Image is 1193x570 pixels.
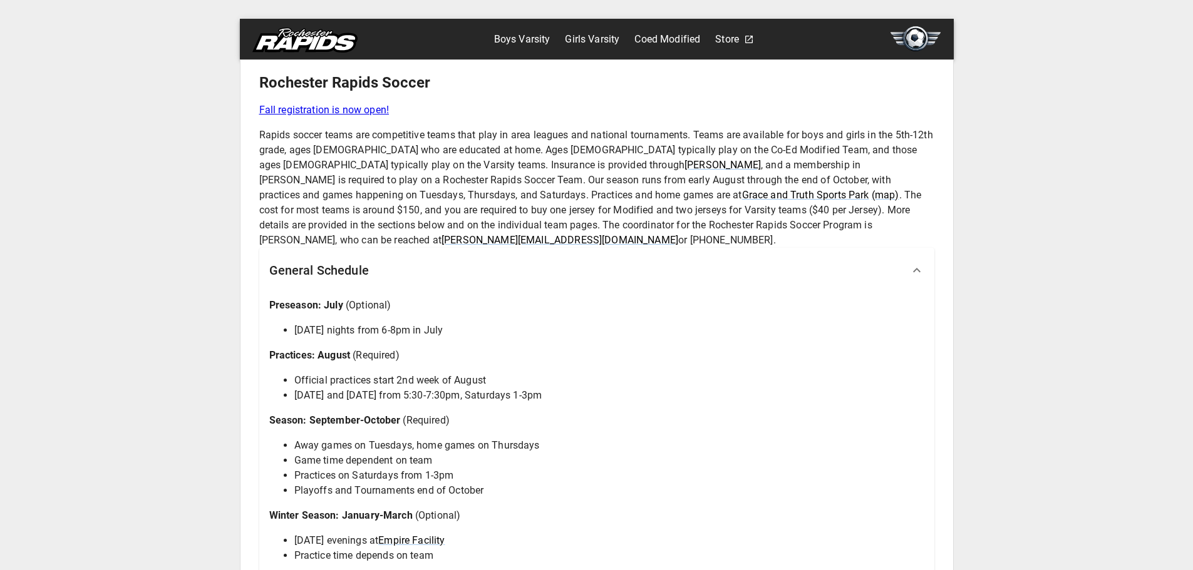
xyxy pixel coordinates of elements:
li: Playoffs and Tournaments end of October [294,483,924,498]
li: Away games on Tuesdays, home games on Thursdays [294,438,924,453]
h5: Rochester Rapids Soccer [259,73,934,93]
li: [DATE] evenings at [294,533,924,548]
li: [DATE] nights from 6-8pm in July [294,323,924,338]
p: Rapids soccer teams are competitive teams that play in area leagues and national tournaments. Tea... [259,128,934,248]
li: Practices on Saturdays from 1-3pm [294,468,924,483]
span: Practices: August [269,349,351,361]
a: Empire Facility [378,534,445,546]
span: (Required) [403,414,450,426]
li: [DATE] and [DATE] from 5:30-7:30pm, Saturdays 1-3pm [294,388,924,403]
img: soccer.svg [891,26,941,51]
a: Girls Varsity [565,29,619,49]
a: (map) [872,189,899,201]
a: Boys Varsity [494,29,550,49]
img: rapids.svg [252,28,358,53]
li: Official practices start 2nd week of August [294,373,924,388]
span: Winter Season: January-March [269,509,413,521]
a: Grace and Truth Sports Park [742,189,869,201]
a: Fall registration is now open! [259,103,934,118]
span: (Optional) [415,509,461,521]
span: (Optional) [346,299,391,311]
a: [PERSON_NAME] [684,159,761,171]
span: Season: September-October [269,414,401,426]
li: Practice time depends on team [294,548,924,563]
li: Game time dependent on team [294,453,924,468]
a: Coed Modified [634,29,700,49]
span: (Required) [353,349,400,361]
h6: General Schedule [269,260,369,280]
a: [PERSON_NAME][EMAIL_ADDRESS][DOMAIN_NAME] [442,234,678,246]
span: Preseason: July [269,299,343,311]
div: General Schedule [259,248,934,293]
a: Store [715,29,739,49]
